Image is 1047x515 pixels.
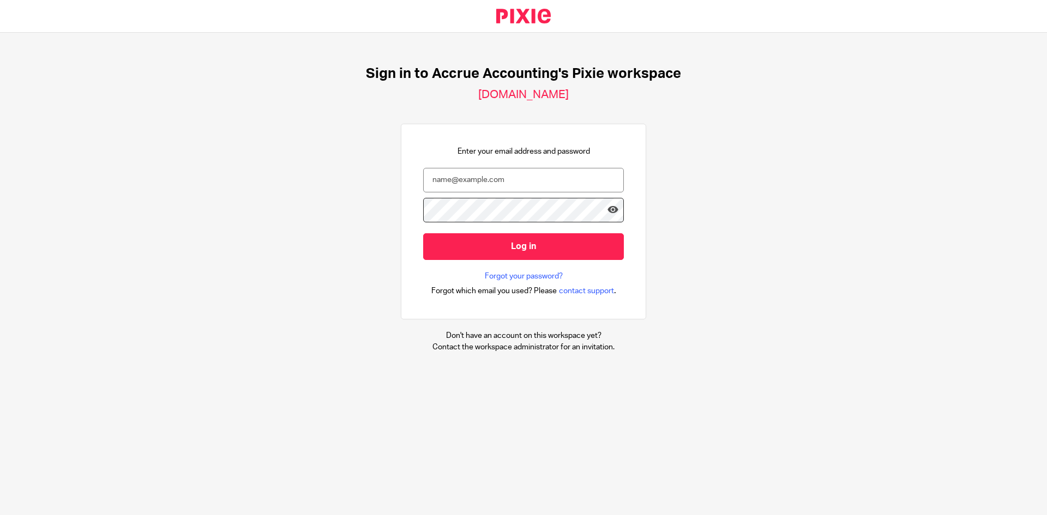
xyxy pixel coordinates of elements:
[366,65,681,82] h1: Sign in to Accrue Accounting's Pixie workspace
[431,286,557,296] span: Forgot which email you used? Please
[431,284,616,297] div: .
[559,286,614,296] span: contact support
[432,342,615,353] p: Contact the workspace administrator for an invitation.
[458,146,590,157] p: Enter your email address and password
[485,271,563,282] a: Forgot your password?
[423,233,624,260] input: Log in
[478,88,569,102] h2: [DOMAIN_NAME]
[432,330,615,341] p: Don't have an account on this workspace yet?
[423,168,624,192] input: name@example.com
